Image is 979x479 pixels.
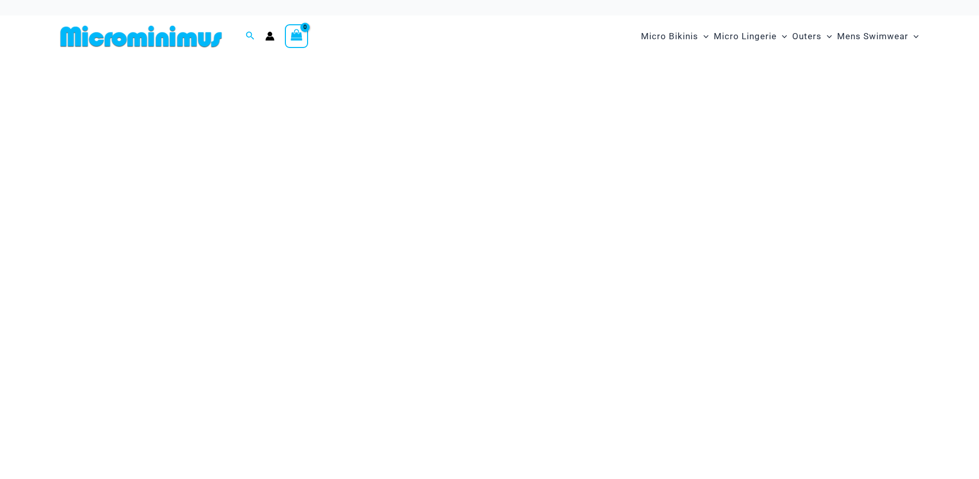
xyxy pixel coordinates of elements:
[711,21,790,52] a: Micro LingerieMenu ToggleMenu Toggle
[54,68,925,364] img: Waves Breaking Ocean Bikini Pack
[56,25,226,48] img: MM SHOP LOGO FLAT
[790,21,834,52] a: OutersMenu ToggleMenu Toggle
[837,23,908,50] span: Mens Swimwear
[777,23,787,50] span: Menu Toggle
[834,21,921,52] a: Mens SwimwearMenu ToggleMenu Toggle
[285,24,309,48] a: View Shopping Cart, empty
[714,23,777,50] span: Micro Lingerie
[265,31,275,41] a: Account icon link
[908,23,919,50] span: Menu Toggle
[637,19,923,54] nav: Site Navigation
[641,23,698,50] span: Micro Bikinis
[638,21,711,52] a: Micro BikinisMenu ToggleMenu Toggle
[822,23,832,50] span: Menu Toggle
[792,23,822,50] span: Outers
[246,30,255,43] a: Search icon link
[698,23,709,50] span: Menu Toggle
